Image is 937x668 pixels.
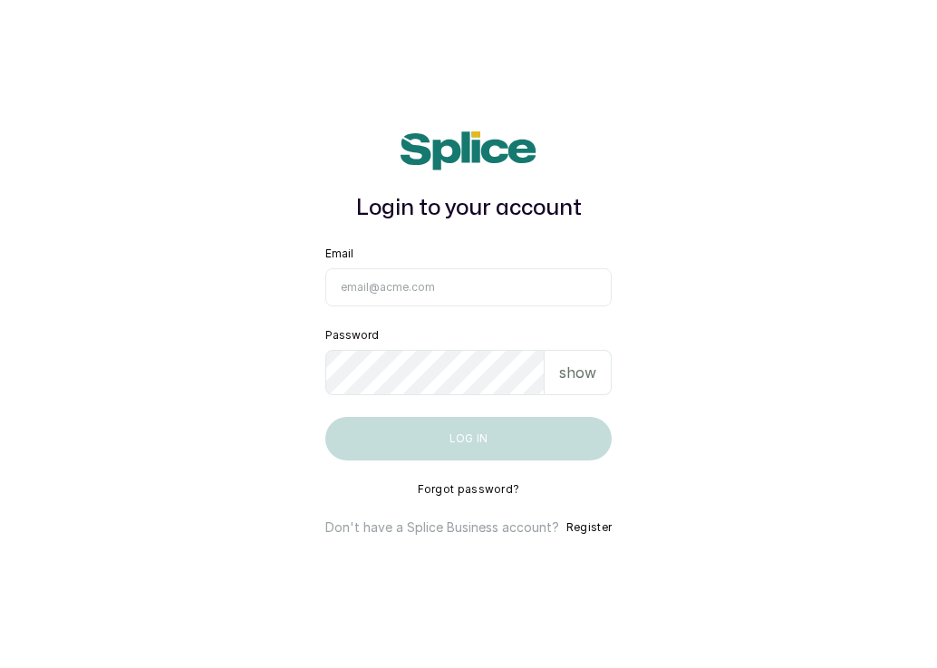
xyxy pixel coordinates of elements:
[566,518,612,537] button: Register
[325,518,559,537] p: Don't have a Splice Business account?
[325,268,612,306] input: email@acme.com
[325,247,353,261] label: Email
[418,482,520,497] button: Forgot password?
[325,417,612,460] button: Log in
[325,192,612,225] h1: Login to your account
[559,362,596,383] p: show
[325,328,379,343] label: Password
